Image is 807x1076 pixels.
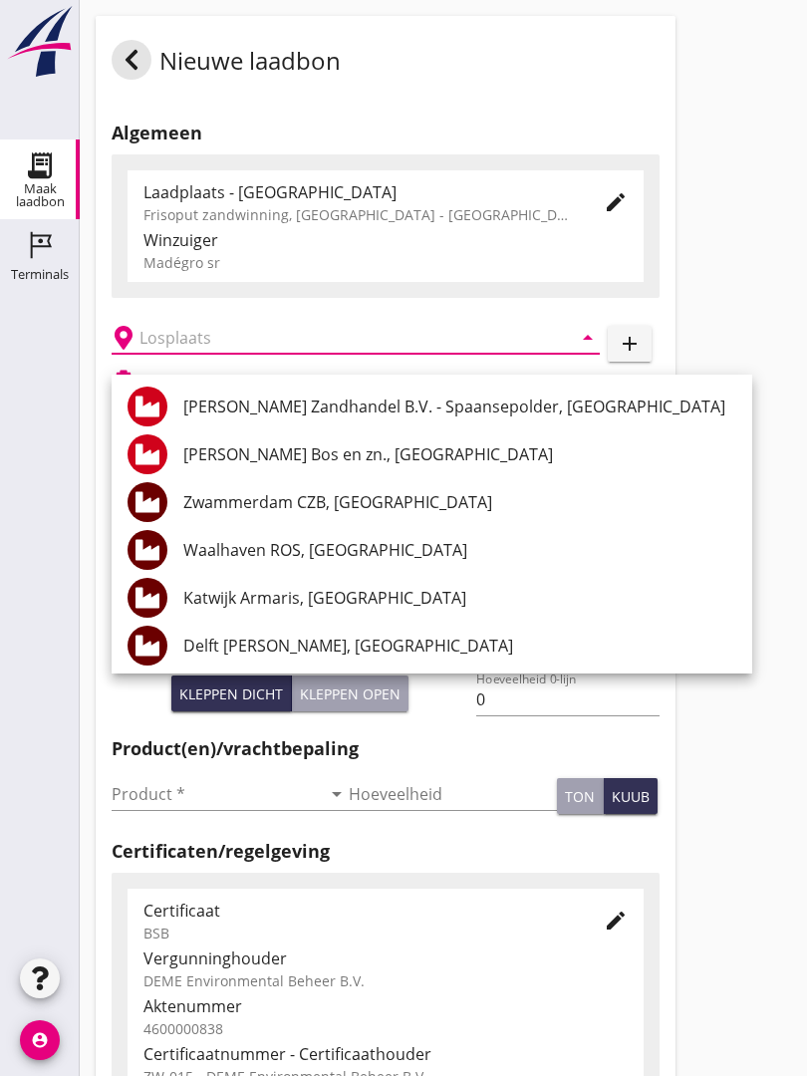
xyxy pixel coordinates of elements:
div: Delft [PERSON_NAME], [GEOGRAPHIC_DATA] [183,634,736,658]
div: Laadplaats - [GEOGRAPHIC_DATA] [143,180,572,204]
div: Certificaat [143,899,572,923]
div: Aktenummer [143,994,628,1018]
i: arrow_drop_down [325,782,349,806]
i: arrow_drop_down [576,326,600,350]
i: edit [604,909,628,933]
button: Kleppen open [292,675,408,711]
button: Kleppen dicht [171,675,292,711]
div: BSB [143,923,572,943]
div: DEME Environmental Beheer B.V. [143,970,628,991]
div: Madégro sr [143,252,628,273]
div: Nieuwe laadbon [112,40,341,88]
input: Hoeveelheid [349,778,558,810]
div: [PERSON_NAME] Zandhandel B.V. - Spaansepolder, [GEOGRAPHIC_DATA] [183,395,736,418]
input: Product * [112,778,321,810]
div: ton [565,786,595,807]
h2: Product(en)/vrachtbepaling [112,735,660,762]
div: Terminals [11,268,69,281]
img: logo-small.a267ee39.svg [4,5,76,79]
div: Certificaatnummer - Certificaathouder [143,1042,628,1066]
div: Winzuiger [143,228,628,252]
i: account_circle [20,1020,60,1060]
div: Kleppen dicht [179,683,283,704]
h2: Beladen vaartuig [143,371,245,389]
div: Katwijk Armaris, [GEOGRAPHIC_DATA] [183,586,736,610]
i: edit [604,190,628,214]
div: Frisoput zandwinning, [GEOGRAPHIC_DATA] - [GEOGRAPHIC_DATA]. [143,204,572,225]
h2: Certificaten/regelgeving [112,838,660,865]
div: Waalhaven ROS, [GEOGRAPHIC_DATA] [183,538,736,562]
input: Hoeveelheid 0-lijn [476,683,659,715]
h2: Algemeen [112,120,660,146]
i: add [618,332,642,356]
div: [PERSON_NAME] Bos en zn., [GEOGRAPHIC_DATA] [183,442,736,466]
div: Kleppen open [300,683,401,704]
div: kuub [612,786,650,807]
input: Losplaats [139,322,544,354]
div: Zwammerdam CZB, [GEOGRAPHIC_DATA] [183,490,736,514]
button: ton [557,778,604,814]
div: Vergunninghouder [143,946,628,970]
button: kuub [604,778,658,814]
div: 4600000838 [143,1018,628,1039]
